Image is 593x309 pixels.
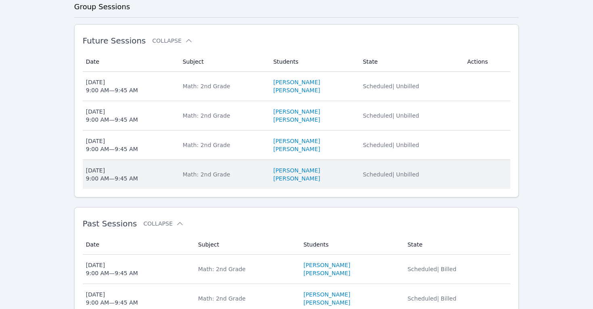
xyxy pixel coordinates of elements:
[83,72,511,101] tr: [DATE]9:00 AM—9:45 AMMath: 2nd Grade[PERSON_NAME][PERSON_NAME]Scheduled| Unbilled
[273,78,320,86] a: [PERSON_NAME]
[144,220,184,228] button: Collapse
[462,52,510,72] th: Actions
[273,166,320,174] a: [PERSON_NAME]
[303,269,350,277] a: [PERSON_NAME]
[152,37,193,45] button: Collapse
[198,294,294,303] div: Math: 2nd Grade
[83,235,193,255] th: Date
[83,160,511,189] tr: [DATE]9:00 AM—9:45 AMMath: 2nd Grade[PERSON_NAME][PERSON_NAME]Scheduled| Unbilled
[273,174,320,182] a: [PERSON_NAME]
[363,142,419,148] span: Scheduled | Unbilled
[86,108,138,124] div: [DATE] 9:00 AM — 9:45 AM
[86,261,138,277] div: [DATE] 9:00 AM — 9:45 AM
[303,299,350,307] a: [PERSON_NAME]
[273,145,320,153] a: [PERSON_NAME]
[363,83,419,89] span: Scheduled | Unbilled
[86,137,138,153] div: [DATE] 9:00 AM — 9:45 AM
[363,171,419,178] span: Scheduled | Unbilled
[407,295,456,302] span: Scheduled | Billed
[363,112,419,119] span: Scheduled | Unbilled
[74,1,519,12] h3: Group Sessions
[303,261,350,269] a: [PERSON_NAME]
[183,82,264,90] div: Math: 2nd Grade
[183,170,264,178] div: Math: 2nd Grade
[83,36,146,46] span: Future Sessions
[83,131,511,160] tr: [DATE]9:00 AM—9:45 AMMath: 2nd Grade[PERSON_NAME][PERSON_NAME]Scheduled| Unbilled
[183,112,264,120] div: Math: 2nd Grade
[83,219,137,228] span: Past Sessions
[407,266,456,272] span: Scheduled | Billed
[178,52,269,72] th: Subject
[86,166,138,182] div: [DATE] 9:00 AM — 9:45 AM
[183,141,264,149] div: Math: 2nd Grade
[273,137,320,145] a: [PERSON_NAME]
[403,235,510,255] th: State
[299,235,403,255] th: Students
[273,116,320,124] a: [PERSON_NAME]
[198,265,294,273] div: Math: 2nd Grade
[86,290,138,307] div: [DATE] 9:00 AM — 9:45 AM
[273,108,320,116] a: [PERSON_NAME]
[193,235,299,255] th: Subject
[273,86,320,94] a: [PERSON_NAME]
[83,101,511,131] tr: [DATE]9:00 AM—9:45 AMMath: 2nd Grade[PERSON_NAME][PERSON_NAME]Scheduled| Unbilled
[303,290,350,299] a: [PERSON_NAME]
[358,52,462,72] th: State
[268,52,358,72] th: Students
[83,52,178,72] th: Date
[86,78,138,94] div: [DATE] 9:00 AM — 9:45 AM
[83,255,511,284] tr: [DATE]9:00 AM—9:45 AMMath: 2nd Grade[PERSON_NAME][PERSON_NAME]Scheduled| Billed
